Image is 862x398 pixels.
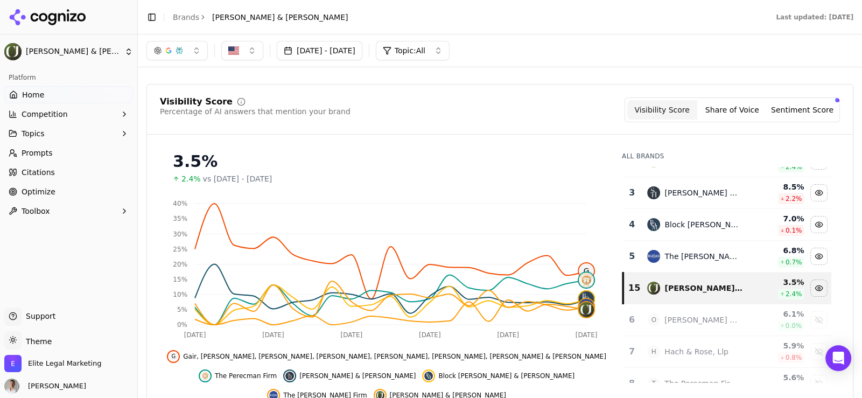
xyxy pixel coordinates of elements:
[579,302,594,317] img: cohen & jaffe
[212,12,348,23] span: [PERSON_NAME] & [PERSON_NAME]
[647,218,660,231] img: block o'toole & murphy
[697,100,767,120] button: Share of Voice
[647,345,660,358] span: H
[497,331,519,339] tspan: [DATE]
[786,322,802,330] span: 0.0 %
[751,245,804,256] div: 6.8 %
[228,45,239,56] img: US
[277,41,362,60] button: [DATE] - [DATE]
[173,215,187,222] tspan: 35%
[262,331,284,339] tspan: [DATE]
[22,148,53,158] span: Prompts
[579,291,594,306] img: block o'toole & murphy
[627,218,636,231] div: 4
[395,45,425,56] span: Topic: All
[664,378,742,389] div: The Perecman Firm, P.l.l.c.
[424,372,433,380] img: block o'toole & murphy
[285,372,294,380] img: shulman & hill
[579,299,594,314] img: the barnes firm
[810,280,828,297] button: Hide cohen & jaffe data
[810,216,828,233] button: Hide block o'toole & murphy data
[628,282,636,295] div: 15
[810,184,828,201] button: Hide shulman & hill data
[4,164,133,181] a: Citations
[767,100,837,120] button: Sentiment Score
[173,13,199,22] a: Brands
[579,273,594,288] img: the perecman firm
[664,346,728,357] div: Hach & Rose, Llp
[4,69,133,86] div: Platform
[22,109,68,120] span: Competition
[4,43,22,60] img: Cohen & Jaffe
[4,125,133,142] button: Topics
[181,173,201,184] span: 2.4%
[22,337,52,346] span: Theme
[825,345,851,371] div: Open Intercom Messenger
[786,290,802,298] span: 2.4 %
[160,97,233,106] div: Visibility Score
[173,246,187,253] tspan: 25%
[786,226,802,235] span: 0.1 %
[627,186,636,199] div: 3
[622,152,831,160] div: All Brands
[647,282,660,295] img: cohen & jaffe
[183,352,606,361] span: Gair, [PERSON_NAME], [PERSON_NAME], [PERSON_NAME], [PERSON_NAME], [PERSON_NAME], [PERSON_NAME] & ...
[579,263,594,278] span: G
[4,183,133,200] a: Optimize
[177,321,187,329] tspan: 0%
[419,331,441,339] tspan: [DATE]
[422,369,574,382] button: Hide block o'toole & murphy data
[22,311,55,322] span: Support
[283,369,416,382] button: Hide shulman & hill data
[786,194,802,203] span: 2.2 %
[647,313,660,326] span: O
[4,379,19,394] img: Eric Bersano
[751,277,804,288] div: 3.5 %
[751,372,804,383] div: 5.6 %
[169,352,178,361] span: G
[203,173,272,184] span: vs [DATE] - [DATE]
[810,375,828,392] button: Show the perecman firm, p.l.l.c. data
[4,355,101,372] button: Open organization switcher
[299,372,416,380] span: [PERSON_NAME] & [PERSON_NAME]
[22,89,44,100] span: Home
[623,336,831,368] tr: 7HHach & Rose, Llp5.9%0.8%Show hach & rose, llp data
[647,377,660,390] span: T
[4,106,133,123] button: Competition
[22,206,50,217] span: Toolbox
[22,186,55,197] span: Optimize
[199,369,277,382] button: Hide the perecman firm data
[627,313,636,326] div: 6
[22,167,55,178] span: Citations
[751,309,804,319] div: 6.1 %
[26,47,120,57] span: [PERSON_NAME] & [PERSON_NAME]
[173,152,600,171] div: 3.5%
[201,372,209,380] img: the perecman firm
[4,86,133,103] a: Home
[4,144,133,162] a: Prompts
[167,350,606,363] button: Hide gair, gair, conason, rubinowitz, bloom, hershenhorn, steigman & mackauf data
[173,12,348,23] nav: breadcrumb
[623,177,831,209] tr: 3shulman & hill[PERSON_NAME] & [PERSON_NAME]8.5%2.2%Hide shulman & hill data
[776,13,853,22] div: Last updated: [DATE]
[751,181,804,192] div: 8.5 %
[751,340,804,351] div: 5.9 %
[173,291,187,298] tspan: 10%
[28,359,101,368] span: Elite Legal Marketing
[664,219,742,230] div: Block [PERSON_NAME] & [PERSON_NAME]
[751,213,804,224] div: 7.0 %
[173,231,187,238] tspan: 30%
[173,200,187,207] tspan: 40%
[810,248,828,265] button: Hide the barnes firm data
[627,250,636,263] div: 5
[810,343,828,360] button: Show hach & rose, llp data
[4,355,22,372] img: Elite Legal Marketing
[4,203,133,220] button: Toolbox
[627,377,636,390] div: 8
[22,128,45,139] span: Topics
[24,381,86,391] span: [PERSON_NAME]
[664,283,742,294] div: [PERSON_NAME] & [PERSON_NAME]
[664,315,742,325] div: [PERSON_NAME] & Associates, Pllc
[623,209,831,241] tr: 4block o'toole & murphyBlock [PERSON_NAME] & [PERSON_NAME]7.0%0.1%Hide block o'toole & murphy data
[438,372,574,380] span: Block [PERSON_NAME] & [PERSON_NAME]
